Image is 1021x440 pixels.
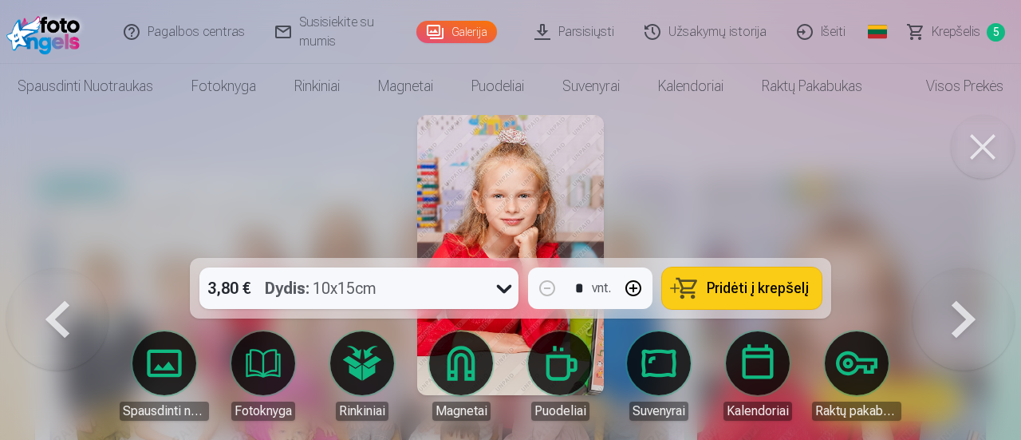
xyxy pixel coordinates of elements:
[199,268,258,309] div: 3,80 €
[172,64,275,109] a: Fotoknyga
[812,331,901,421] a: Raktų pakabukas
[531,402,589,421] div: Puodeliai
[592,279,611,298] div: vnt.
[543,64,639,109] a: Suvenyrai
[416,331,506,421] a: Magnetai
[629,402,688,421] div: Suvenyrai
[275,64,359,109] a: Rinkiniai
[707,281,809,295] span: Pridėti į krepšelį
[6,6,87,57] img: /fa2
[812,402,901,421] div: Raktų pakabukas
[515,331,605,421] a: Puodeliai
[639,64,743,109] a: Kalendoriai
[932,22,980,42] span: Krepšelis
[432,402,491,421] div: Magnetai
[317,331,407,421] a: Rinkiniai
[713,331,802,421] a: Kalendoriai
[265,277,309,299] strong: Dydis :
[265,268,376,309] div: 10x15cm
[723,402,792,421] div: Kalendoriai
[614,331,704,421] a: Suvenyrai
[219,331,308,421] a: Fotoknyga
[120,331,209,421] a: Spausdinti nuotraukas
[120,402,209,421] div: Spausdinti nuotraukas
[662,268,822,309] button: Pridėti į krepšelį
[336,402,388,421] div: Rinkiniai
[416,21,497,43] a: Galerija
[452,64,543,109] a: Puodeliai
[359,64,452,109] a: Magnetai
[231,402,295,421] div: Fotoknyga
[987,23,1005,42] span: 5
[743,64,881,109] a: Raktų pakabukas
